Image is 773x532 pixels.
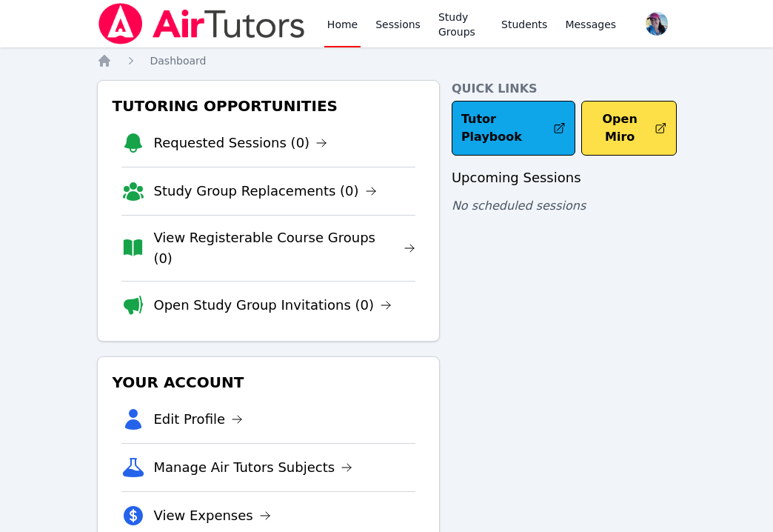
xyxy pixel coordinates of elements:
h3: Your Account [110,369,427,396]
a: Open Study Group Invitations (0) [154,295,392,316]
a: View Expenses [154,505,271,526]
button: Open Miro [581,101,676,156]
h3: Tutoring Opportunities [110,93,427,119]
img: Air Tutors [97,3,307,44]
a: Study Group Replacements (0) [154,181,377,202]
a: Edit Profile [154,409,244,430]
span: No scheduled sessions [452,199,586,213]
a: Dashboard [150,53,207,68]
a: Manage Air Tutors Subjects [154,457,353,478]
nav: Breadcrumb [97,53,677,68]
a: Tutor Playbook [452,101,576,156]
a: View Registerable Course Groups (0) [153,227,415,269]
a: Requested Sessions (0) [154,133,328,153]
span: Messages [565,17,616,32]
h3: Upcoming Sessions [452,167,677,188]
span: Dashboard [150,55,207,67]
h4: Quick Links [452,80,677,98]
